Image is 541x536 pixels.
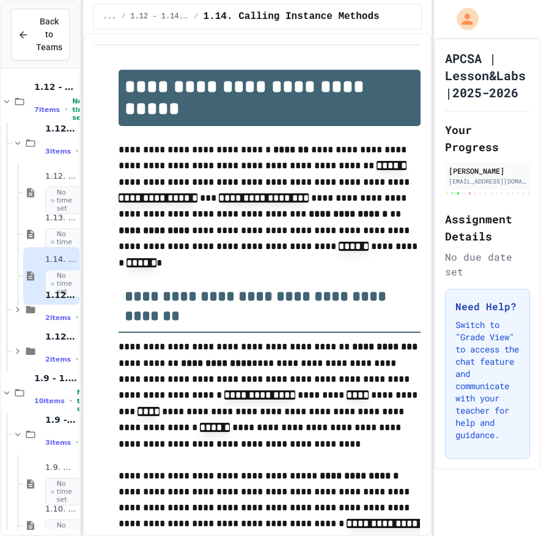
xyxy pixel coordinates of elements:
span: 1.9 - 1.11 | Introduction to Methods [34,373,77,384]
h1: APCSA | Lesson&Labs |2025-2026 [445,50,530,101]
span: 1.12 - 1.14. | Graded Labs [45,289,77,300]
span: • [76,146,78,156]
span: 1.13. Creating and Initializing Objects: Constructors [45,213,77,223]
span: • [65,105,67,114]
span: 2 items [45,314,71,322]
span: ... [103,12,117,21]
span: 1.12 - 1.14 | Objects and Instances of Classes [34,81,77,92]
div: No due date set [445,250,530,279]
div: [EMAIL_ADDRESS][DOMAIN_NAME] [449,177,526,186]
span: No time set [45,270,81,298]
h2: Your Progress [445,121,530,155]
span: 2 items [45,355,71,363]
span: • [76,437,78,447]
span: 1.9 - 1.11 | Lessons and Notes [45,414,77,425]
span: • [76,313,78,322]
span: 1.10. Calling Class Methods [45,504,77,515]
span: 1.12. Objects - Instances of Classes [45,171,77,182]
span: • [76,354,78,364]
span: 1.12 - 1.14. | Practice Labs [45,331,77,342]
span: 1.9. Method Signatures [45,463,77,473]
span: No time set [45,187,81,215]
span: 1.12 - 1.14. | Lessons and Notes [130,12,189,21]
span: • [70,396,72,406]
span: 7 items [34,106,60,114]
span: 3 items [45,147,71,155]
span: No time set [45,228,81,256]
span: No time set [72,97,89,122]
span: 3 items [45,439,71,447]
span: No time set [77,389,94,413]
span: 1.12 - 1.14. | Lessons and Notes [45,123,77,134]
span: Back to Teams [36,15,62,54]
span: 10 items [34,397,65,405]
span: 1.14. Calling Instance Methods [204,9,380,24]
div: My Account [444,5,482,33]
button: Back to Teams [11,9,70,61]
h2: Assignment Details [445,210,530,245]
span: / [121,12,125,21]
p: Switch to "Grade View" to access the chat feature and communicate with your teacher for help and ... [455,319,520,441]
h3: Need Help? [455,299,520,314]
span: / [194,12,198,21]
div: [PERSON_NAME] [449,165,526,176]
span: No time set [45,478,81,506]
span: 1.14. Calling Instance Methods [45,255,77,265]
